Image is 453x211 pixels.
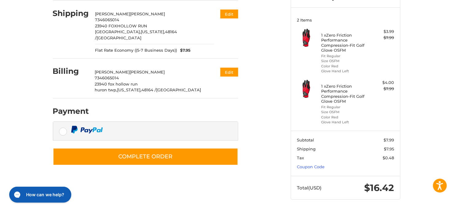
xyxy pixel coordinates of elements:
[220,68,238,77] button: Edit
[53,148,238,165] button: Complete order
[297,137,314,142] span: Subtotal
[177,47,191,54] span: $7.95
[95,17,119,22] span: 7346065014
[321,54,368,59] li: Fit Regular
[384,146,394,151] span: $7.95
[321,58,368,64] li: Size OSFM
[95,82,138,86] span: 23940 fox hollow run
[141,29,165,34] span: [US_STATE],
[321,64,368,69] li: Color Red
[95,87,117,92] span: huron twp,
[370,86,394,92] div: $7.99
[383,155,394,160] span: $0.48
[53,106,89,116] h2: Payment
[321,69,368,74] li: Glove Hand Left
[321,109,368,115] li: Size OSFM
[297,164,325,169] a: Coupon Code
[117,87,141,92] span: [US_STATE],
[384,137,394,142] span: $7.99
[370,29,394,35] div: $3.99
[6,185,73,205] iframe: Gorgias live chat messenger
[220,10,238,18] button: Edit
[364,182,394,193] span: $16.42
[370,35,394,41] div: $7.99
[321,120,368,125] li: Glove Hand Left
[53,66,89,76] h2: Billing
[53,9,89,18] h2: Shipping
[402,194,453,211] iframe: Google Customer Reviews
[95,29,177,40] span: 48164 /
[130,70,165,74] span: [PERSON_NAME]
[130,11,165,16] span: [PERSON_NAME]
[297,146,316,151] span: Shipping
[321,33,368,53] h4: 1 x Zero Friction Performance Compression-Fit Golf Glove OSFM
[95,29,141,34] span: [GEOGRAPHIC_DATA],
[97,35,141,40] span: [GEOGRAPHIC_DATA]
[71,126,103,133] img: PayPal icon
[370,80,394,86] div: $4.00
[297,185,321,191] span: Total (USD)
[297,155,304,160] span: Tax
[156,87,201,92] span: [GEOGRAPHIC_DATA]
[95,23,147,28] span: 23940 FOXHOLLOW RUN
[95,75,119,80] span: 7346065014
[297,18,394,22] h3: 2 Items
[95,47,177,54] span: Flat Rate Economy ((5-7 Business Days))
[95,70,130,74] span: [PERSON_NAME]
[321,115,368,120] li: Color Red
[95,11,130,16] span: [PERSON_NAME]
[321,84,368,104] h4: 1 x Zero Friction Performance Compression-Fit Golf Glove OSFM
[141,87,156,92] span: 48164 /
[321,105,368,110] li: Fit Regular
